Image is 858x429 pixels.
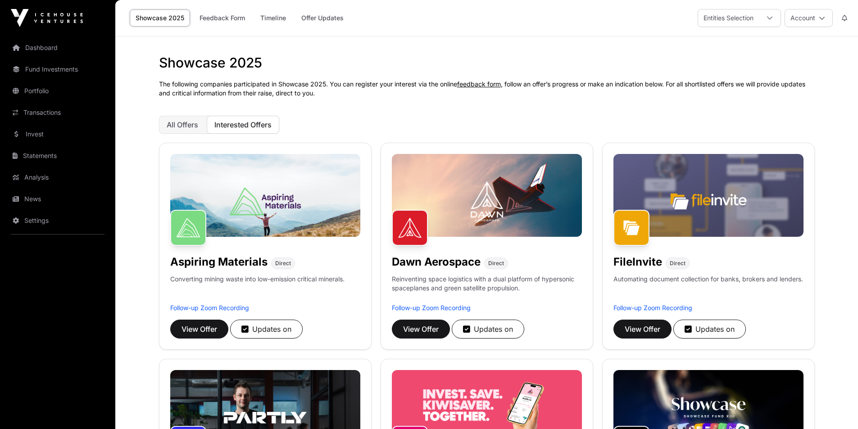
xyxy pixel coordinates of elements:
[392,210,428,246] img: Dawn Aerospace
[159,116,206,134] button: All Offers
[7,59,108,79] a: Fund Investments
[170,154,360,237] img: Aspiring-Banner.jpg
[813,386,858,429] iframe: Chat Widget
[7,167,108,187] a: Analysis
[613,255,662,269] h1: FileInvite
[7,103,108,122] a: Transactions
[241,324,291,334] div: Updates on
[613,275,803,303] p: Automating document collection for banks, brokers and lenders.
[613,154,804,237] img: File-Invite-Banner.jpg
[613,210,649,246] img: FileInvite
[625,324,660,334] span: View Offer
[673,320,746,339] button: Updates on
[159,54,815,71] h1: Showcase 2025
[7,81,108,101] a: Portfolio
[167,120,198,129] span: All Offers
[11,9,83,27] img: Icehouse Ventures Logo
[392,304,471,312] a: Follow-up Zoom Recording
[159,80,815,98] p: The following companies participated in Showcase 2025. You can register your interest via the onl...
[613,320,672,339] button: View Offer
[130,9,190,27] a: Showcase 2025
[7,38,108,58] a: Dashboard
[295,9,350,27] a: Offer Updates
[207,116,279,134] button: Interested Offers
[214,120,272,129] span: Interested Offers
[7,189,108,209] a: News
[403,324,439,334] span: View Offer
[392,320,450,339] button: View Offer
[194,9,251,27] a: Feedback Form
[170,304,249,312] a: Follow-up Zoom Recording
[685,324,735,334] div: Updates on
[392,275,582,303] p: Reinventing space logistics with a dual platform of hypersonic spaceplanes and green satellite pr...
[7,146,108,166] a: Statements
[170,210,206,246] img: Aspiring Materials
[254,9,292,27] a: Timeline
[698,9,759,27] div: Entities Selection
[230,320,303,339] button: Updates on
[392,154,582,237] img: Dawn-Banner.jpg
[182,324,217,334] span: View Offer
[488,260,504,267] span: Direct
[785,9,833,27] button: Account
[275,260,291,267] span: Direct
[670,260,685,267] span: Direct
[170,320,228,339] button: View Offer
[7,124,108,144] a: Invest
[452,320,524,339] button: Updates on
[170,275,345,303] p: Converting mining waste into low-emission critical minerals.
[392,255,481,269] h1: Dawn Aerospace
[463,324,513,334] div: Updates on
[613,304,692,312] a: Follow-up Zoom Recording
[170,255,268,269] h1: Aspiring Materials
[457,80,501,88] a: feedback form
[7,211,108,230] a: Settings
